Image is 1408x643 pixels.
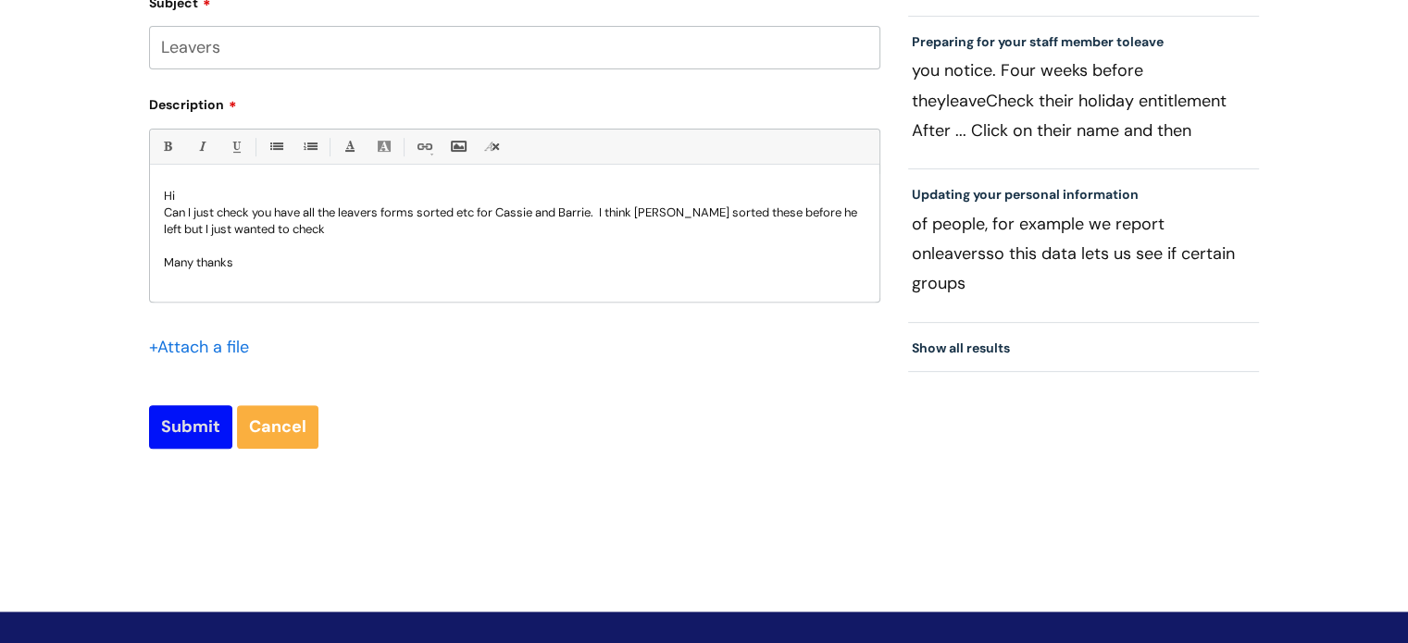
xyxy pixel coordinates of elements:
p: you notice. Four weeks before they Check their holiday entitlement After ... Click on their name ... [912,56,1256,144]
p: Can I just check you have all the leavers forms sorted etc for Cassie and Barrie. I think [PERSON... [164,204,866,238]
p: Many thanks [164,254,866,271]
span: leave [946,90,986,112]
a: Back Color [372,135,395,158]
a: Bold (Ctrl-B) [156,135,179,158]
a: Link [412,135,435,158]
a: • Unordered List (Ctrl-Shift-7) [264,135,287,158]
div: Attach a file [149,332,260,362]
a: Font Color [338,135,361,158]
input: Submit [149,405,232,448]
a: Updating your personal information [912,186,1139,203]
label: Description [149,91,880,113]
p: Hi [164,188,866,204]
a: Preparing for your staff member toleave [912,33,1164,50]
span: leave [1130,33,1164,50]
a: Insert Image... [446,135,469,158]
a: 1. Ordered List (Ctrl-Shift-8) [298,135,321,158]
a: Italic (Ctrl-I) [190,135,213,158]
p: of people, for example we report on so this data lets us see if certain groups [912,209,1256,298]
span: leavers [931,242,986,265]
a: Remove formatting (Ctrl-\) [480,135,504,158]
a: Cancel [237,405,318,448]
a: Underline(Ctrl-U) [224,135,247,158]
a: Show all results [912,340,1010,356]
